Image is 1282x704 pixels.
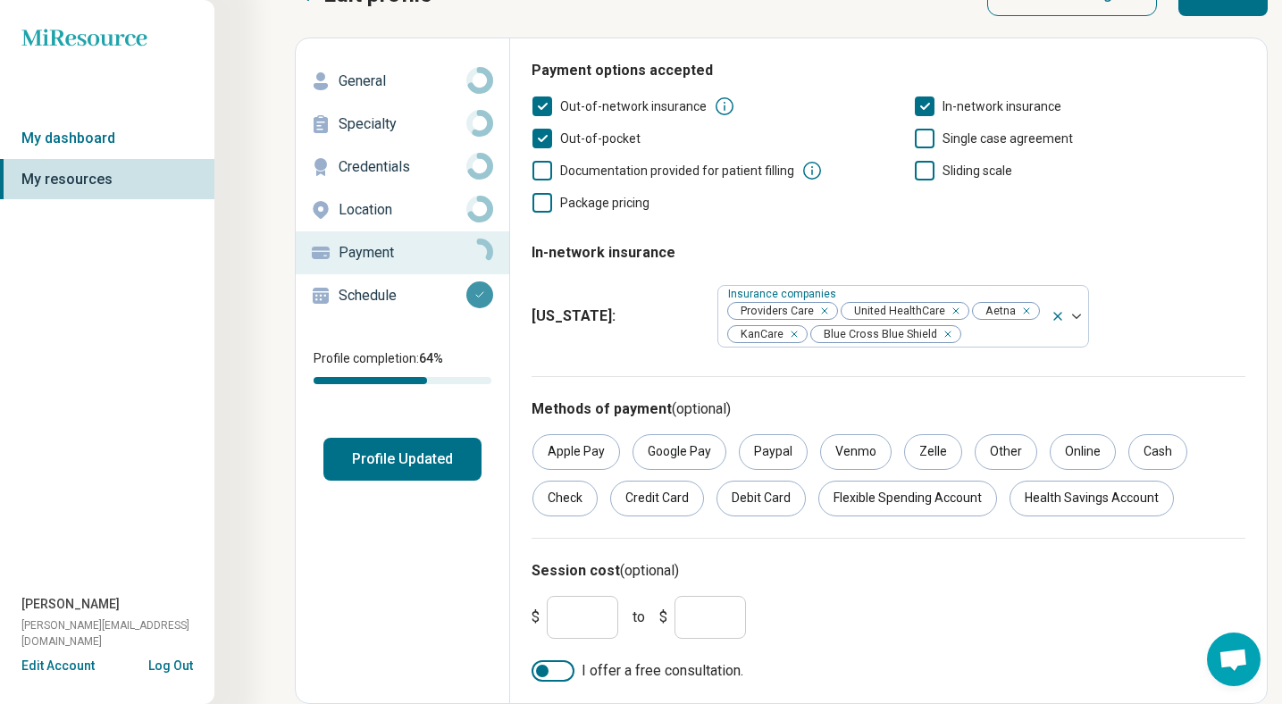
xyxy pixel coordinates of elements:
[1010,481,1174,516] div: Health Savings Account
[339,71,466,92] p: General
[296,231,509,274] a: Payment
[620,562,679,579] span: (optional)
[716,481,806,516] div: Debit Card
[811,326,943,343] span: Blue Cross Blue Shield
[943,131,1073,146] span: Single case agreement
[943,163,1012,178] span: Sliding scale
[610,481,704,516] div: Credit Card
[296,189,509,231] a: Location
[659,607,667,628] span: $
[296,274,509,317] a: Schedule
[314,377,491,384] div: Profile completion
[973,303,1021,320] span: Aetna
[728,326,789,343] span: KanCare
[943,99,1061,113] span: In-network insurance
[323,438,482,481] button: Profile Updated
[532,434,620,470] div: Apple Pay
[560,163,794,178] span: Documentation provided for patient filling
[739,434,808,470] div: Paypal
[339,242,466,264] p: Payment
[21,595,120,614] span: [PERSON_NAME]
[560,131,641,146] span: Out-of-pocket
[1207,633,1261,686] div: Open chat
[339,156,466,178] p: Credentials
[532,660,1245,682] label: I offer a free consultation.
[296,60,509,103] a: General
[560,196,649,210] span: Package pricing
[296,103,509,146] a: Specialty
[1050,434,1116,470] div: Online
[672,400,731,417] span: (optional)
[728,303,819,320] span: Providers Care
[21,657,95,675] button: Edit Account
[1128,434,1187,470] div: Cash
[904,434,962,470] div: Zelle
[532,60,1245,81] h3: Payment options accepted
[21,617,214,650] span: [PERSON_NAME][EMAIL_ADDRESS][DOMAIN_NAME]
[339,199,466,221] p: Location
[419,351,443,365] span: 64 %
[975,434,1037,470] div: Other
[532,481,598,516] div: Check
[532,228,675,278] legend: In-network insurance
[532,306,703,327] span: [US_STATE] :
[532,560,1245,582] h3: Session cost
[148,657,193,671] button: Log Out
[339,113,466,135] p: Specialty
[842,303,951,320] span: United HealthCare
[532,398,1245,420] h3: Methods of payment
[296,339,509,395] div: Profile completion:
[633,434,726,470] div: Google Pay
[818,481,997,516] div: Flexible Spending Account
[532,607,540,628] span: $
[820,434,892,470] div: Venmo
[633,607,645,628] span: to
[296,146,509,189] a: Credentials
[560,99,707,113] span: Out-of-network insurance
[728,288,840,300] label: Insurance companies
[339,285,466,306] p: Schedule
